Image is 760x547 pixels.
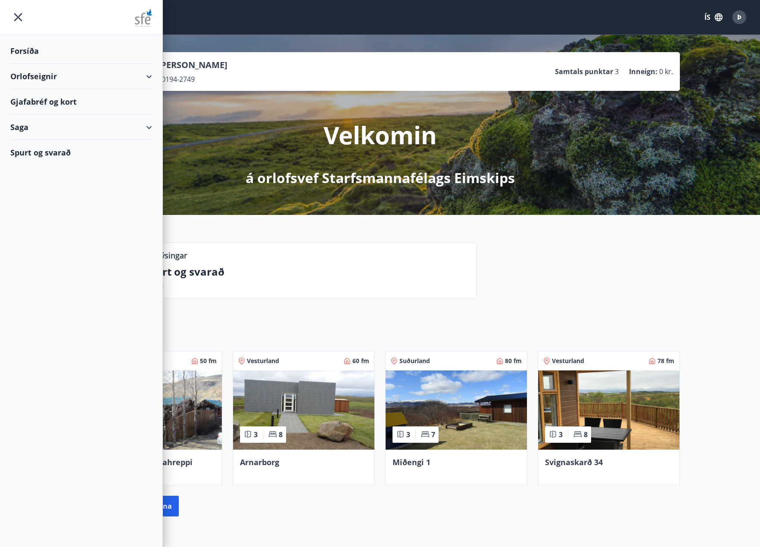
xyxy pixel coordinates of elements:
[10,140,152,165] div: Spurt og svarað
[629,67,657,76] p: Inneign :
[659,67,673,76] span: 0 kr.
[279,430,283,439] span: 8
[352,357,369,365] span: 60 fm
[431,430,435,439] span: 7
[737,12,741,22] span: Þ
[392,457,430,467] span: Miðengi 1
[118,59,227,71] p: Þórarinn [PERSON_NAME]
[729,7,750,28] button: Þ
[240,457,279,467] span: Arnarborg
[154,75,195,84] span: 040194-2749
[505,357,522,365] span: 80 fm
[143,250,187,261] p: Upplýsingar
[559,430,563,439] span: 3
[584,430,588,439] span: 8
[254,430,258,439] span: 3
[615,67,619,76] span: 3
[555,67,613,76] p: Samtals punktar
[552,357,584,365] span: Vesturland
[135,9,152,27] img: union_logo
[324,118,437,151] p: Velkomin
[406,430,410,439] span: 3
[10,64,152,89] div: Orlofseignir
[10,38,152,64] div: Forsíða
[538,370,679,450] img: Paella dish
[246,168,515,187] p: á orlofsvef Starfsmannafélags Eimskips
[10,89,152,115] div: Gjafabréf og kort
[545,457,603,467] span: Svignaskarð 34
[657,357,674,365] span: 78 fm
[10,9,26,25] button: menu
[700,9,727,25] button: ÍS
[10,115,152,140] div: Saga
[233,370,374,450] img: Paella dish
[143,264,469,279] p: Spurt og svarað
[399,357,430,365] span: Suðurland
[247,357,279,365] span: Vesturland
[200,357,217,365] span: 50 fm
[386,370,527,450] img: Paella dish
